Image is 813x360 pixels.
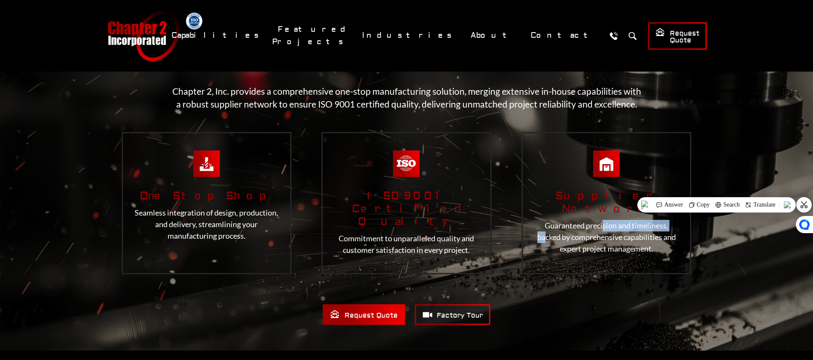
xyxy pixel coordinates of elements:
p: Chapter 2, Inc. provides a comprehensive one-stop manufacturing solution, merging extensive in-ho... [165,85,648,111]
a: Contact [525,26,602,45]
a: Call Us [606,28,622,44]
span: Factory Tour [422,309,483,320]
a: Industries [357,26,461,45]
button: Search [625,28,641,44]
div: Commitment to unparalleled quality and customer satisfaction in every project. [321,132,492,274]
a: Capabilities [166,26,268,45]
div: Guaranteed precision and timeliness, backed by comprehensive capabilities and expert project mana... [522,132,692,274]
div: Seamless integration of design, production, and delivery, streamlining your manufacturing process. [122,132,292,274]
a: Factory Tour [415,304,490,325]
a: Request Quote [648,22,707,50]
span: Request Quote [655,27,699,45]
h3: Supplier Network [533,190,681,216]
a: About [465,26,521,45]
h3: ISO 9001 Certified Quality [333,190,480,228]
h3: One Stop Shop [133,190,281,203]
span: Request Quote [330,309,398,320]
a: Chapter 2 Incorporated [107,10,180,61]
a: Featured Projects [272,20,352,51]
a: Request Quote [323,304,405,325]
